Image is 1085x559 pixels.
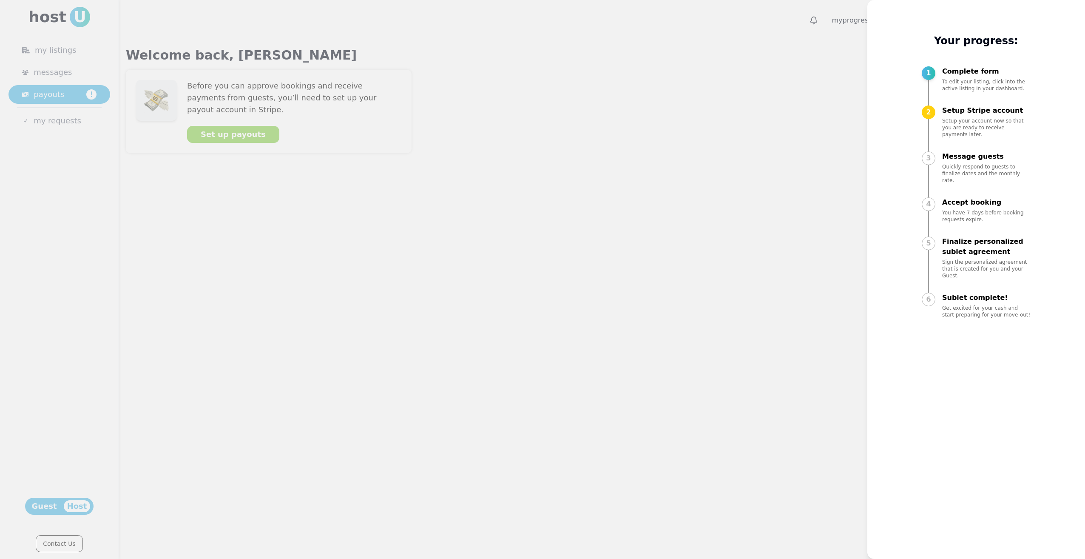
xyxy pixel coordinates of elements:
p: Complete form [942,66,1031,77]
div: 4 [922,197,935,211]
p: Sign the personalized agreement that is created for you and your Guest. [942,259,1031,279]
p: Message guests [942,151,1031,162]
p: Finalize personalized sublet agreement [942,237,1031,257]
p: To edit your listing, click into the active listing in your dashboard. [942,78,1031,92]
p: You have 7 days before booking requests expire. [942,209,1031,223]
div: 3 [922,151,935,165]
p: Setup your account now so that you are ready to receive payments later. [942,117,1031,138]
div: 1 [922,66,935,80]
p: Get excited for your cash and start preparing for your move-out! [942,305,1031,318]
p: Sublet complete! [942,293,1031,303]
p: Accept booking [942,197,1031,208]
p: Quickly respond to guests to finalize dates and the monthly rate. [942,163,1031,184]
p: Setup Stripe account [942,106,1031,116]
div: 6 [922,293,935,306]
div: 5 [922,237,935,250]
div: 2 [922,106,935,119]
p: Your progress: [922,34,1031,48]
